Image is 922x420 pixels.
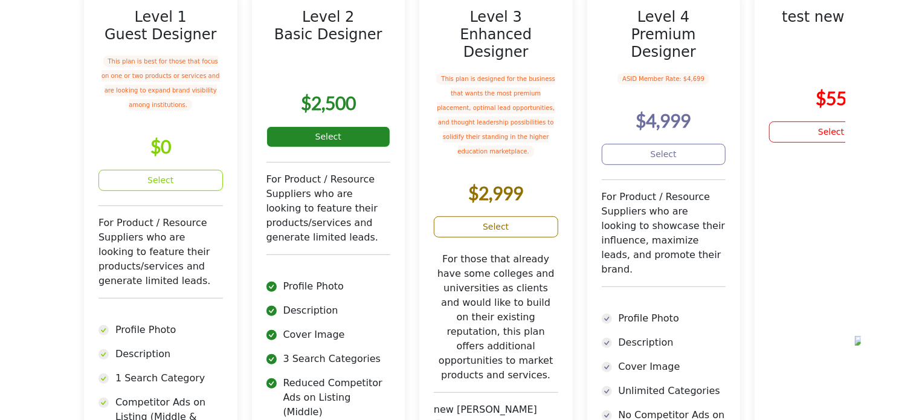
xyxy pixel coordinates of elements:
div: For Product / Resource Suppliers who are looking to feature their products/services and generate ... [98,216,223,323]
div: For Product / Resource Suppliers who are looking to feature their products/services and generate ... [266,172,391,279]
div: For Product / Resource Suppliers who are looking to showcase their influence, maximize leads, and... [602,190,726,311]
p: Reduced Competitor Ads on Listing (Middle) [283,376,391,419]
a: Select [434,216,558,237]
b: $55 [816,87,846,109]
h3: Level 4 Premium Designer [602,8,726,60]
p: 1 Search Category [115,371,223,386]
p: Cover Image [619,360,726,374]
b: $0 [150,135,171,157]
span: This plan is best for those that focus on one or two products or services and are looking to expa... [102,56,220,111]
a: Select [769,121,894,143]
button: Previous slide [53,336,77,360]
span: ASID Member Rate: $4,699 [617,73,709,85]
p: Profile Photo [115,323,223,337]
p: For those that already have some colleges and universities as clients and would like to build on ... [434,252,558,383]
a: Select [98,170,223,191]
h3: test new plan [769,8,894,39]
b: $2,500 [301,92,356,114]
a: Select [266,126,391,147]
p: Cover Image [283,328,391,342]
p: Unlimited Categories [619,384,726,398]
img: Next [855,336,861,360]
h3: Level 2 Basic Designer [266,8,391,44]
button: Next slide [845,336,869,360]
b: $4,999 [636,109,691,131]
p: Profile Photo [619,311,726,326]
a: Select [602,144,726,165]
b: $2,999 [468,182,523,204]
p: Description [619,335,726,350]
h3: Level 1 Guest Designer [98,8,223,44]
h3: Level 3 Enhanced Designer [434,8,558,60]
p: Profile Photo [283,279,391,294]
div: new [PERSON_NAME] [434,402,558,417]
span: This plan is designed for the business that wants the most premium placement, optimal lead opport... [436,73,555,157]
p: Description [283,303,391,318]
p: 3 Search Categories [283,352,391,366]
p: Description [115,347,223,361]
